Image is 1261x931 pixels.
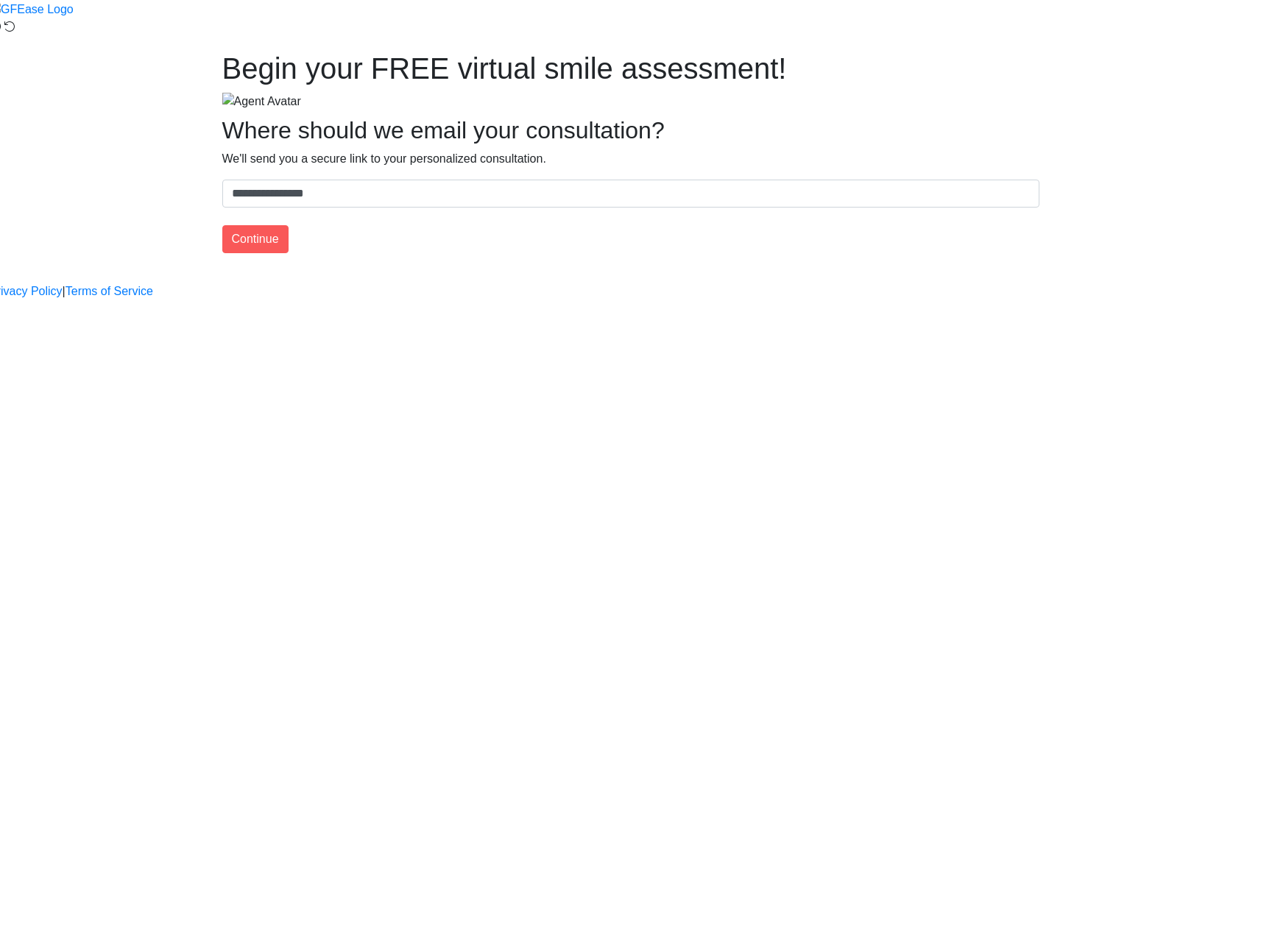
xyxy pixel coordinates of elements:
[222,116,1039,144] h2: Where should we email your consultation?
[66,283,153,300] a: Terms of Service
[222,150,1039,168] p: We'll send you a secure link to your personalized consultation.
[222,225,289,253] button: Continue
[222,51,1039,86] h1: Begin your FREE virtual smile assessment!
[222,93,301,110] img: Agent Avatar
[63,283,66,300] a: |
